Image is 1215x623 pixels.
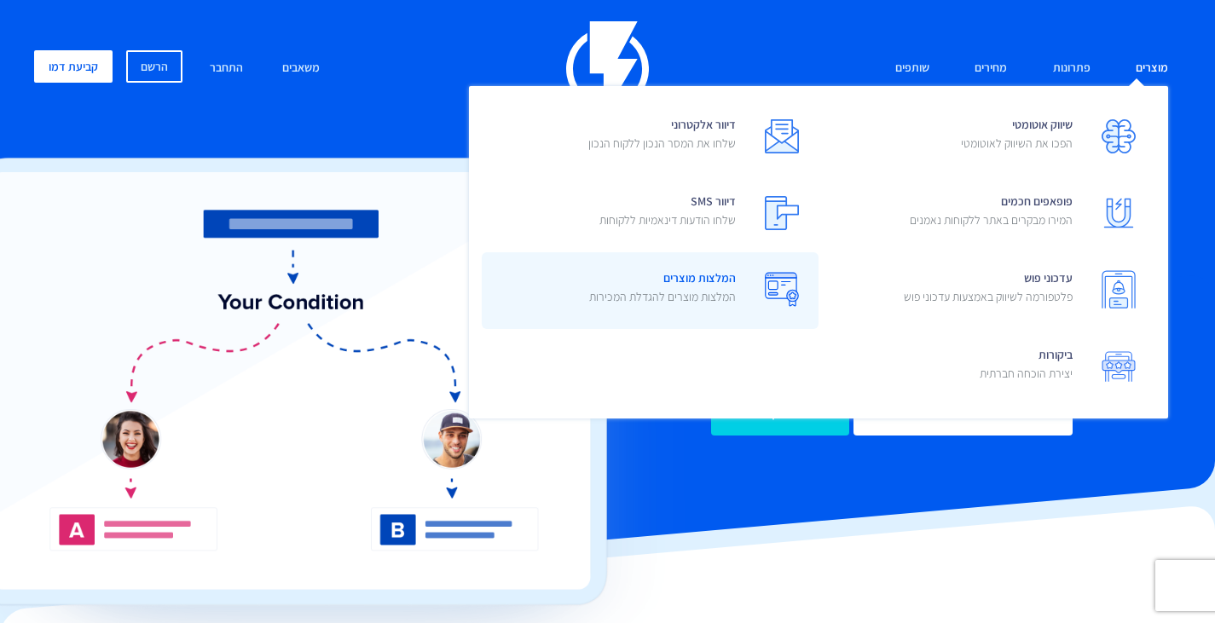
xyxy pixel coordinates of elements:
p: שלחו הודעות דינאמיות ללקוחות [599,211,736,228]
span: שיווק אוטומטי [961,112,1073,160]
p: יצירת הוכחה חברתית [980,365,1073,382]
a: הרשם [126,50,182,83]
span: דיוור SMS [599,188,736,237]
a: המלצות מוצריםהמלצות מוצרים להגדלת המכירות [482,252,819,329]
a: פתרונות [1040,50,1103,87]
p: המירו מבקרים באתר ללקוחות נאמנים [910,211,1073,228]
a: משאבים [269,50,333,87]
a: פופאפים חכמיםהמירו מבקרים באתר ללקוחות נאמנים [819,176,1155,252]
p: שלחו את המסר הנכון ללקוח הנכון [588,135,736,152]
a: דיוור אלקטרונישלחו את המסר הנכון ללקוח הנכון [482,99,819,176]
a: מוצרים [1123,50,1181,87]
p: המלצות מוצרים להגדלת המכירות [589,288,736,305]
a: ביקורותיצירת הוכחה חברתית [819,329,1155,406]
a: עדכוני פושפלטפורמה לשיווק באמצעות עדכוני פוש [819,252,1155,329]
span: המלצות מוצרים [589,265,736,314]
p: פלטפורמה לשיווק באמצעות עדכוני פוש [904,288,1073,305]
a: שותפים [882,50,942,87]
a: דיוור SMSשלחו הודעות דינאמיות ללקוחות [482,176,819,252]
a: מחירים [962,50,1020,87]
a: התחבר [197,50,256,87]
span: פופאפים חכמים [910,188,1073,237]
span: עדכוני פוש [904,265,1073,314]
span: דיוור אלקטרוני [588,112,736,160]
span: ביקורות [980,342,1073,390]
a: קביעת דמו [34,50,113,83]
p: הפכו את השיווק לאוטומטי [961,135,1073,152]
a: שיווק אוטומטיהפכו את השיווק לאוטומטי [819,99,1155,176]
